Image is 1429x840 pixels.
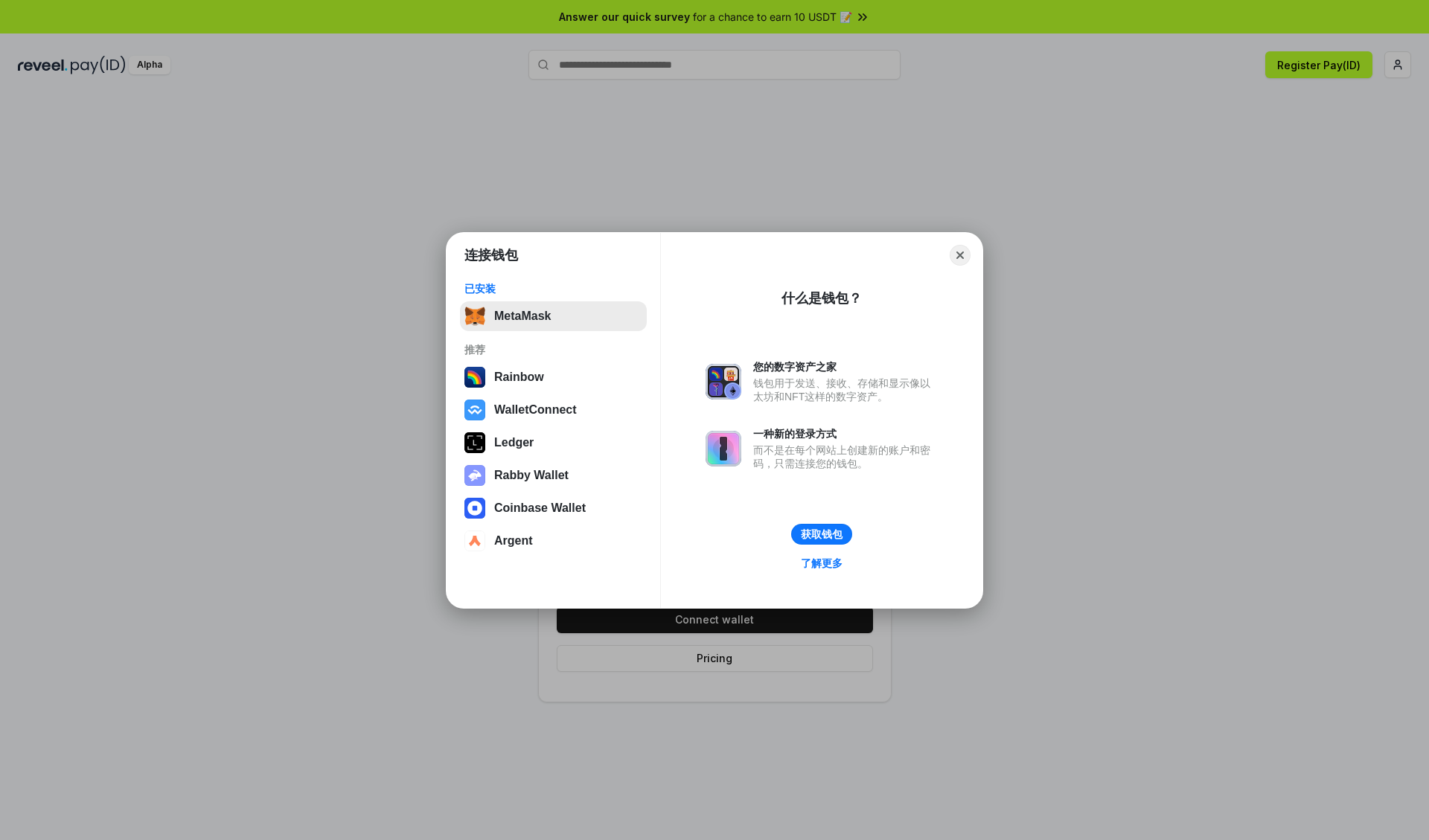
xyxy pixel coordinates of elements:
[753,360,938,373] div: 您的数字资产之家
[494,436,534,449] div: Ledger
[950,245,971,266] button: Close
[464,306,485,327] img: svg+xml,%3Csvg%20fill%3D%22none%22%20height%3D%2233%22%20viewBox%3D%220%200%2035%2033%22%20width%...
[801,557,843,570] div: 了解更多
[460,461,647,490] button: Rabby Wallet
[792,554,851,573] a: 了解更多
[460,428,647,458] button: Ledger
[464,343,642,356] div: 推荐
[801,528,843,541] div: 获取钱包
[494,501,586,515] div: Coinbase Wallet
[494,534,533,548] div: Argent
[791,524,852,545] button: 获取钱包
[753,443,938,470] div: 而不是在每个网站上创建新的账户和密码，只需连接您的钱包。
[464,246,518,264] h1: 连接钱包
[464,498,485,519] img: svg+xml,%3Csvg%20width%3D%2228%22%20height%3D%2228%22%20viewBox%3D%220%200%2028%2028%22%20fill%3D...
[460,362,647,392] button: Rainbow
[464,432,485,453] img: svg+xml,%3Csvg%20xmlns%3D%22http%3A%2F%2Fwww.w3.org%2F2000%2Fsvg%22%20width%3D%2228%22%20height%3...
[464,530,485,551] img: svg+xml,%3Csvg%20width%3D%2228%22%20height%3D%2228%22%20viewBox%3D%220%200%2028%2028%22%20fill%3D...
[464,282,642,295] div: 已安装
[753,427,938,440] div: 一种新的登录方式
[464,465,485,486] img: svg+xml,%3Csvg%20xmlns%3D%22http%3A%2F%2Fwww.w3.org%2F2000%2Fsvg%22%20fill%3D%22none%22%20viewBox...
[706,431,741,467] img: svg+xml,%3Csvg%20xmlns%3D%22http%3A%2F%2Fwww.w3.org%2F2000%2Fsvg%22%20fill%3D%22none%22%20viewBox...
[460,301,647,331] button: MetaMask
[494,469,569,482] div: Rabby Wallet
[753,376,938,403] div: 钱包用于发送、接收、存储和显示像以太坊和NFT这样的数字资产。
[494,310,551,323] div: MetaMask
[464,400,485,420] img: svg+xml,%3Csvg%20width%3D%2228%22%20height%3D%2228%22%20viewBox%3D%220%200%2028%2028%22%20fill%3D...
[494,371,544,384] div: Rainbow
[706,364,741,400] img: svg+xml,%3Csvg%20xmlns%3D%22http%3A%2F%2Fwww.w3.org%2F2000%2Fsvg%22%20fill%3D%22none%22%20viewBox...
[460,493,647,523] button: Coinbase Wallet
[464,367,485,388] img: svg+xml,%3Csvg%20width%3D%22120%22%20height%3D%22120%22%20viewBox%3D%220%200%20120%20120%22%20fil...
[494,403,577,417] div: WalletConnect
[781,289,862,307] div: 什么是钱包？
[460,395,647,425] button: WalletConnect
[460,526,647,556] button: Argent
